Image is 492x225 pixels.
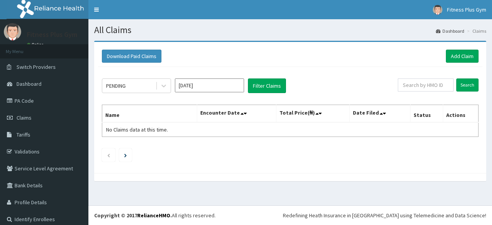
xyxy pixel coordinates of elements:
[447,6,486,13] span: Fitness Plus Gym
[433,5,442,15] img: User Image
[94,25,486,35] h1: All Claims
[175,78,244,92] input: Select Month and Year
[106,126,168,133] span: No Claims data at this time.
[106,82,126,90] div: PENDING
[107,152,110,158] a: Previous page
[4,23,21,40] img: User Image
[456,78,479,92] input: Search
[17,114,32,121] span: Claims
[248,78,286,93] button: Filter Claims
[446,50,479,63] a: Add Claim
[436,28,464,34] a: Dashboard
[17,63,56,70] span: Switch Providers
[443,105,478,123] th: Actions
[283,212,486,219] div: Redefining Heath Insurance in [GEOGRAPHIC_DATA] using Telemedicine and Data Science!
[94,212,172,219] strong: Copyright © 2017 .
[398,78,454,92] input: Search by HMO ID
[197,105,276,123] th: Encounter Date
[17,80,42,87] span: Dashboard
[124,152,127,158] a: Next page
[410,105,443,123] th: Status
[88,205,492,225] footer: All rights reserved.
[102,50,161,63] button: Download Paid Claims
[465,28,486,34] li: Claims
[27,31,77,38] p: Fitness Plus Gym
[137,212,170,219] a: RelianceHMO
[102,105,197,123] th: Name
[27,42,45,47] a: Online
[349,105,410,123] th: Date Filed
[17,131,30,138] span: Tariffs
[276,105,349,123] th: Total Price(₦)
